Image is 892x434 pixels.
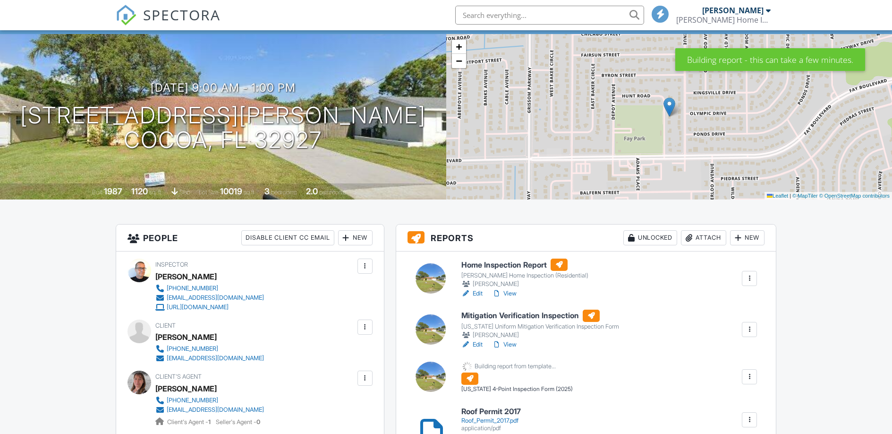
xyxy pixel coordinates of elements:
div: Building report from template... [475,363,556,370]
a: SPECTORA [116,13,221,33]
span: Client [155,322,176,329]
div: 1120 [131,186,148,196]
a: [EMAIL_ADDRESS][DOMAIN_NAME] [155,293,264,303]
h3: Reports [396,225,776,252]
h3: People [116,225,384,252]
h1: [STREET_ADDRESS][PERSON_NAME] Cocoa, FL 32927 [20,103,426,153]
span: Built [92,189,102,196]
a: [PHONE_NUMBER] [155,284,264,293]
div: Clements Home Inspection LLC [676,15,771,25]
a: Zoom in [452,40,466,54]
img: Marker [663,97,675,117]
img: The Best Home Inspection Software - Spectora [116,5,136,26]
div: [US_STATE] Uniform Mitigation Verification Inspection Form [461,323,619,330]
a: Leaflet [767,193,788,199]
div: [PERSON_NAME] [461,279,588,289]
span: | [790,193,791,199]
strong: 1 [208,418,211,425]
a: View [492,289,517,298]
a: Home Inspection Report [PERSON_NAME] Home Inspection (Residential) [PERSON_NAME] [461,259,588,289]
div: [PERSON_NAME] [155,269,217,284]
div: [PHONE_NUMBER] [167,285,218,292]
a: © MapTiler [792,193,818,199]
span: slab [179,189,190,196]
div: 2.0 [306,186,318,196]
span: SPECTORA [143,5,221,25]
div: [PHONE_NUMBER] [167,397,218,404]
div: Unlocked [623,230,677,245]
a: [PHONE_NUMBER] [155,396,264,405]
div: Roof_Permit_2017.pdf [461,417,521,425]
div: Disable Client CC Email [241,230,334,245]
div: [US_STATE] 4-Point Inspection Form (2025) [461,385,573,393]
div: New [730,230,765,245]
span: sq. ft. [149,189,162,196]
a: Edit [461,289,483,298]
div: application/pdf [461,425,521,432]
h3: [DATE] 9:00 am - 1:00 pm [151,81,296,94]
h6: Roof Permit 2017 [461,408,521,416]
a: Mitigation Verification Inspection [US_STATE] Uniform Mitigation Verification Inspection Form [PE... [461,310,619,340]
span: Client's Agent [155,373,202,380]
span: bedrooms [271,189,297,196]
span: Seller's Agent - [216,418,260,425]
strong: 0 [256,418,260,425]
span: + [456,41,462,52]
div: 3 [264,186,270,196]
a: [URL][DOMAIN_NAME] [155,303,264,312]
img: loading-93afd81d04378562ca97960a6d0abf470c8f8241ccf6a1b4da771bf876922d1b.gif [461,361,473,373]
span: Client's Agent - [167,418,212,425]
a: [PHONE_NUMBER] [155,344,264,354]
div: [EMAIL_ADDRESS][DOMAIN_NAME] [167,355,264,362]
div: New [338,230,373,245]
div: [PERSON_NAME] [155,330,217,344]
a: View [492,340,517,349]
a: [EMAIL_ADDRESS][DOMAIN_NAME] [155,405,264,415]
div: [PERSON_NAME] [461,330,619,340]
a: [EMAIL_ADDRESS][DOMAIN_NAME] [155,354,264,363]
div: 10019 [220,186,242,196]
span: Lot Size [199,189,219,196]
a: © OpenStreetMap contributors [819,193,890,199]
a: Edit [461,340,483,349]
a: Zoom out [452,54,466,68]
a: Roof Permit 2017 Roof_Permit_2017.pdf application/pdf [461,408,521,432]
span: Inspector [155,261,188,268]
div: [EMAIL_ADDRESS][DOMAIN_NAME] [167,406,264,414]
div: [PERSON_NAME] [702,6,764,15]
input: Search everything... [455,6,644,25]
div: [EMAIL_ADDRESS][DOMAIN_NAME] [167,294,264,302]
a: [PERSON_NAME] [155,382,217,396]
h6: Home Inspection Report [461,259,588,271]
div: [PERSON_NAME] Home Inspection (Residential) [461,272,588,279]
div: [PHONE_NUMBER] [167,345,218,353]
div: [URL][DOMAIN_NAME] [167,304,229,311]
span: − [456,55,462,67]
div: Attach [681,230,726,245]
span: bathrooms [319,189,346,196]
h6: Mitigation Verification Inspection [461,310,619,322]
span: sq.ft. [244,189,255,196]
div: Building report - this can take a few minutes. [675,48,865,71]
div: 1987 [104,186,122,196]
